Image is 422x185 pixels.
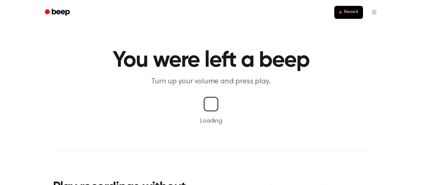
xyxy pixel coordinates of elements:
span: Record [344,10,358,15]
p: Turn up your volume and press play. [92,77,330,87]
p: Loading [7,116,415,126]
a: Beep [40,6,75,19]
button: Record [334,6,363,19]
h1: You were left a beep [53,49,369,72]
button: Open menu [367,5,382,20]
